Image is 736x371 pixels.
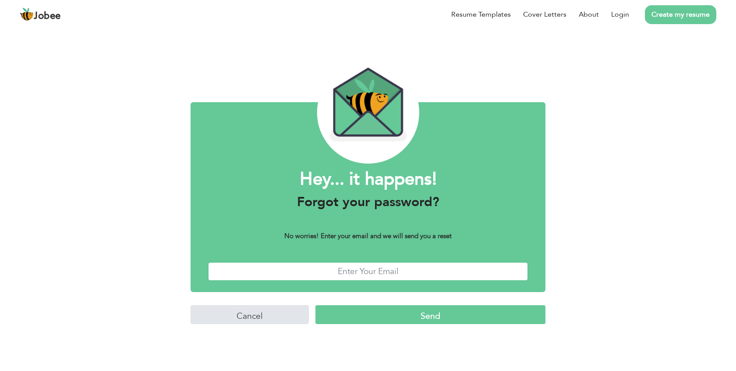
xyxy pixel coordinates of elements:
b: No worries! Enter your email and we will send you a reset [284,232,452,240]
input: Cancel [191,305,309,324]
input: Enter Your Email [208,262,528,281]
a: Create my resume [645,5,716,24]
h3: Forgot your password? [208,194,528,210]
a: Cover Letters [523,9,566,20]
h1: Hey... it happens! [208,168,528,191]
img: envelope_bee.png [317,61,419,164]
a: Jobee [20,7,61,21]
a: Resume Templates [451,9,511,20]
a: About [579,9,599,20]
input: Send [315,305,545,324]
span: Jobee [34,11,61,21]
img: jobee.io [20,7,34,21]
a: Login [611,9,629,20]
